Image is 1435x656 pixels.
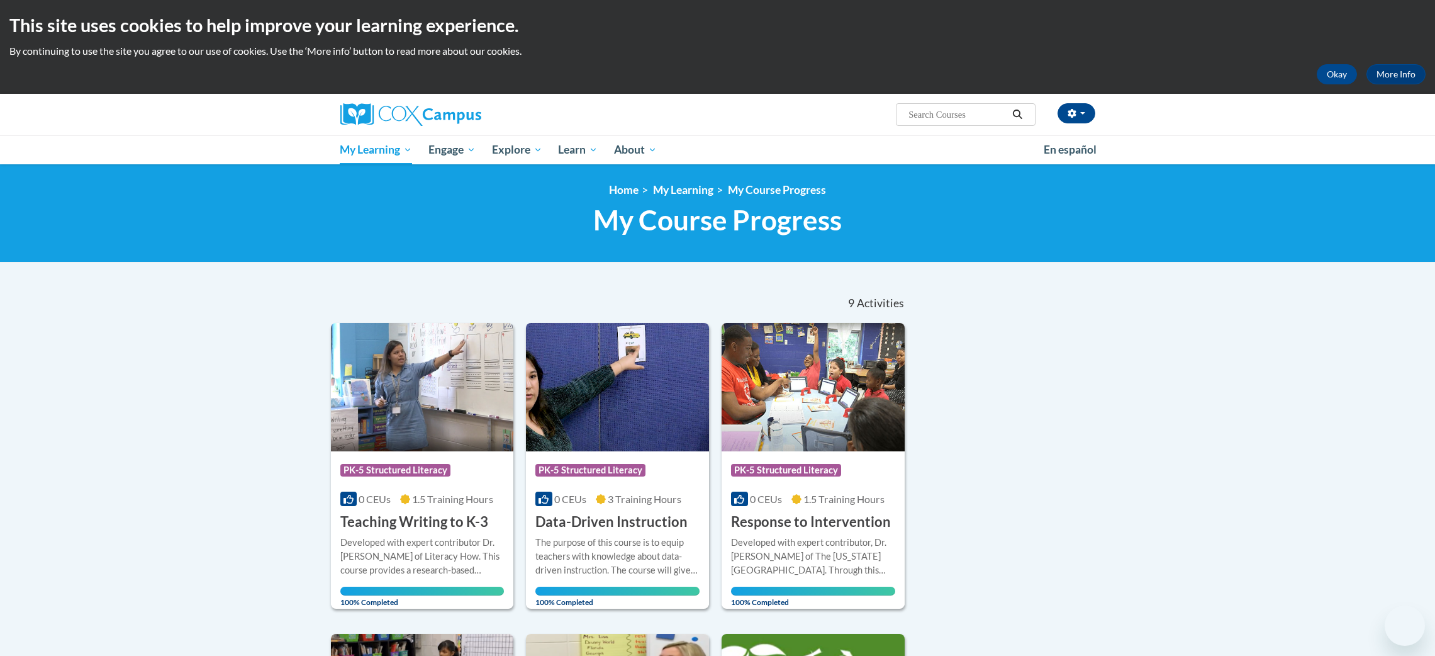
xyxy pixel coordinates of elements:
[535,587,700,607] span: 100% Completed
[340,587,505,607] span: 100% Completed
[731,464,841,477] span: PK-5 Structured Literacy
[728,183,826,196] a: My Course Progress
[608,493,681,505] span: 3 Training Hours
[1008,107,1027,122] button: Search
[9,13,1426,38] h2: This site uses cookies to help improve your learning experience.
[848,297,854,310] span: 9
[731,587,895,596] div: Your progress
[1317,64,1357,84] button: Okay
[1366,64,1426,84] a: More Info
[614,142,657,157] span: About
[359,493,391,505] span: 0 CEUs
[340,512,488,532] h3: Teaching Writing to K-3
[750,493,782,505] span: 0 CEUs
[428,142,476,157] span: Engage
[554,493,586,505] span: 0 CEUs
[340,103,481,126] img: Cox Campus
[558,142,598,157] span: Learn
[535,587,700,596] div: Your progress
[731,536,895,577] div: Developed with expert contributor, Dr. [PERSON_NAME] of The [US_STATE][GEOGRAPHIC_DATA]. Through ...
[420,135,484,164] a: Engage
[321,135,1114,164] div: Main menu
[731,512,891,532] h3: Response to Intervention
[484,135,550,164] a: Explore
[412,493,493,505] span: 1.5 Training Hours
[526,323,709,609] a: Course LogoPK-5 Structured Literacy0 CEUs3 Training Hours Data-Driven InstructionThe purpose of t...
[550,135,606,164] a: Learn
[593,203,842,237] span: My Course Progress
[731,587,895,607] span: 100% Completed
[803,493,885,505] span: 1.5 Training Hours
[535,536,700,577] div: The purpose of this course is to equip teachers with knowledge about data-driven instruction. The...
[331,323,514,609] a: Course LogoPK-5 Structured Literacy0 CEUs1.5 Training Hours Teaching Writing to K-3Developed with...
[722,323,905,451] img: Course Logo
[1058,103,1095,123] button: Account Settings
[653,183,713,196] a: My Learning
[907,107,1008,122] input: Search Courses
[332,135,421,164] a: My Learning
[340,587,505,596] div: Your progress
[535,512,688,532] h3: Data-Driven Instruction
[1385,606,1425,646] iframe: Button to launch messaging window
[722,323,905,609] a: Course LogoPK-5 Structured Literacy0 CEUs1.5 Training Hours Response to InterventionDeveloped wit...
[492,142,542,157] span: Explore
[609,183,639,196] a: Home
[340,103,579,126] a: Cox Campus
[526,323,709,451] img: Course Logo
[1044,143,1097,156] span: En español
[606,135,665,164] a: About
[535,464,645,477] span: PK-5 Structured Literacy
[1036,137,1105,163] a: En español
[340,536,505,577] div: Developed with expert contributor Dr. [PERSON_NAME] of Literacy How. This course provides a resea...
[331,323,514,451] img: Course Logo
[9,44,1426,58] p: By continuing to use the site you agree to our use of cookies. Use the ‘More info’ button to read...
[340,142,412,157] span: My Learning
[340,464,450,477] span: PK-5 Structured Literacy
[857,297,904,310] span: Activities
